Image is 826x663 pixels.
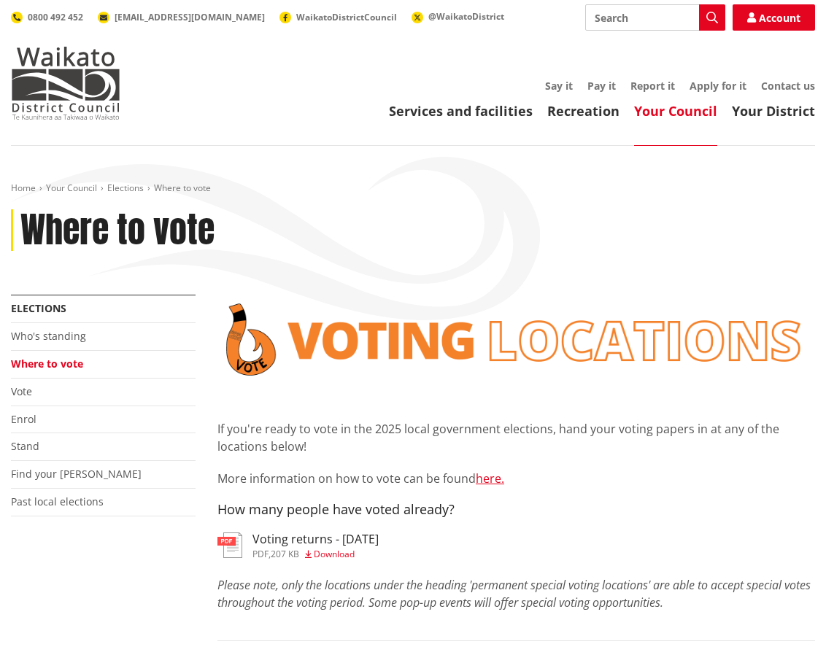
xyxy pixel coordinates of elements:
[11,329,86,343] a: Who's standing
[11,11,83,23] a: 0800 492 452
[252,532,379,546] h3: Voting returns - [DATE]
[634,102,717,120] a: Your Council
[252,550,379,559] div: ,
[11,301,66,315] a: Elections
[11,384,32,398] a: Vote
[217,502,815,518] h4: How many people have voted already?
[630,79,675,93] a: Report it
[11,439,39,453] a: Stand
[476,470,504,486] a: here.
[154,182,211,194] span: Where to vote
[11,47,120,120] img: Waikato District Council - Te Kaunihera aa Takiwaa o Waikato
[217,577,811,610] em: Please note, only the locations under the heading 'permanent special voting locations' are able t...
[412,10,504,23] a: @WaikatoDistrict
[217,295,815,384] img: voting locations banner
[732,102,815,120] a: Your District
[28,11,83,23] span: 0800 492 452
[279,11,397,23] a: WaikatoDistrictCouncil
[545,79,573,93] a: Say it
[587,79,616,93] a: Pay it
[115,11,265,23] span: [EMAIL_ADDRESS][DOMAIN_NAME]
[11,495,104,508] a: Past local elections
[11,357,83,371] a: Where to vote
[389,102,533,120] a: Services and facilities
[11,467,142,481] a: Find your [PERSON_NAME]
[733,4,815,31] a: Account
[217,420,815,455] p: If you're ready to vote in the 2025 local government elections, hand your voting papers in at any...
[20,209,215,252] h1: Where to vote
[11,182,815,195] nav: breadcrumb
[761,79,815,93] a: Contact us
[547,102,619,120] a: Recreation
[46,182,97,194] a: Your Council
[271,548,299,560] span: 207 KB
[11,412,36,426] a: Enrol
[11,182,36,194] a: Home
[217,532,379,559] a: Voting returns - [DATE] pdf,207 KB Download
[585,4,725,31] input: Search input
[107,182,144,194] a: Elections
[252,548,269,560] span: pdf
[296,11,397,23] span: WaikatoDistrictCouncil
[690,79,746,93] a: Apply for it
[98,11,265,23] a: [EMAIL_ADDRESS][DOMAIN_NAME]
[314,548,355,560] span: Download
[217,532,242,558] img: document-pdf.svg
[428,10,504,23] span: @WaikatoDistrict
[217,470,815,487] p: More information on how to vote can be found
